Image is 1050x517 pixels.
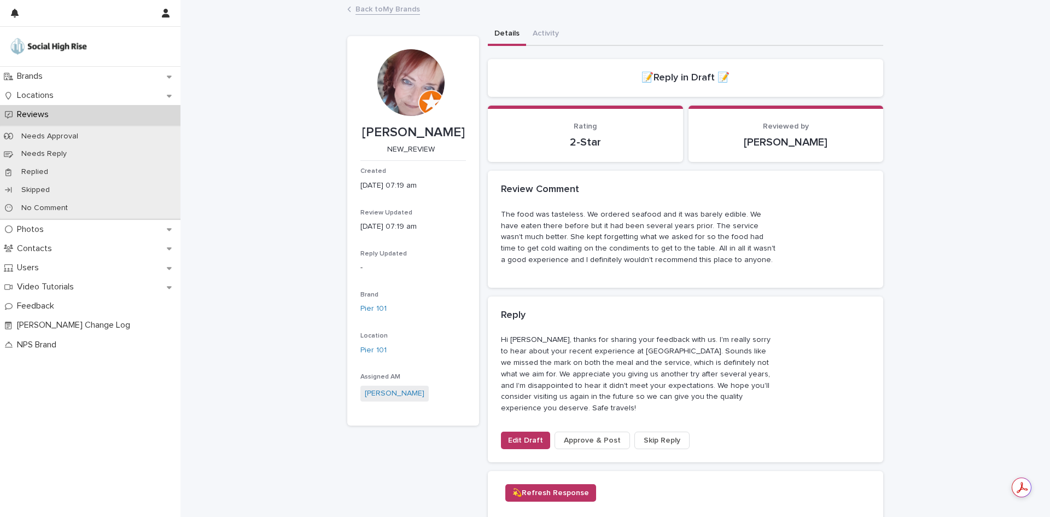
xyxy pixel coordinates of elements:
[644,435,680,446] span: Skip Reply
[501,209,778,266] p: The food was tasteless. We ordered seafood and it was barely edible. We have eaten there before b...
[360,145,462,154] p: NEW_REVIEW
[13,167,57,177] p: Replied
[13,90,62,101] p: Locations
[501,184,579,196] h2: Review Comment
[508,435,543,446] span: Edit Draft
[365,388,424,399] a: [PERSON_NAME]
[501,136,670,149] p: 2-Star
[13,320,139,330] p: [PERSON_NAME] Change Log
[763,123,809,130] span: Reviewed by
[360,333,388,339] span: Location
[488,23,526,46] button: Details
[13,132,87,141] p: Needs Approval
[634,432,690,449] button: Skip Reply
[641,72,730,84] h2: 📝Reply in Draft 📝
[360,262,466,274] p: -
[13,301,63,311] p: Feedback
[360,210,412,216] span: Review Updated
[555,432,630,449] button: Approve & Post
[360,374,400,380] span: Assigned AM
[702,136,871,149] p: [PERSON_NAME]
[360,292,378,298] span: Brand
[13,340,65,350] p: NPS Brand
[360,180,466,191] p: [DATE] 07:19 am
[13,204,77,213] p: No Comment
[13,185,59,195] p: Skipped
[360,125,466,141] p: [PERSON_NAME]
[13,243,61,254] p: Contacts
[505,484,596,502] button: 💫Refresh Response
[355,2,420,15] a: Back toMy Brands
[360,221,466,233] p: [DATE] 07:19 am
[360,251,407,257] span: Reply Updated
[526,23,565,46] button: Activity
[512,487,589,498] span: 💫Refresh Response
[13,109,57,120] p: Reviews
[13,263,48,273] p: Users
[501,334,778,414] p: Hi [PERSON_NAME], thanks for sharing your feedback with us. I'm really sorry to hear about your r...
[360,168,386,175] span: Created
[9,36,89,57] img: o5DnuTxEQV6sW9jFYBBf
[13,224,52,235] p: Photos
[501,432,550,449] button: Edit Draft
[13,282,83,292] p: Video Tutorials
[574,123,597,130] span: Rating
[360,303,387,315] a: Pier 101
[13,71,51,82] p: Brands
[13,149,75,159] p: Needs Reply
[564,435,621,446] span: Approve & Post
[360,345,387,356] a: Pier 101
[501,310,526,322] h2: Reply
